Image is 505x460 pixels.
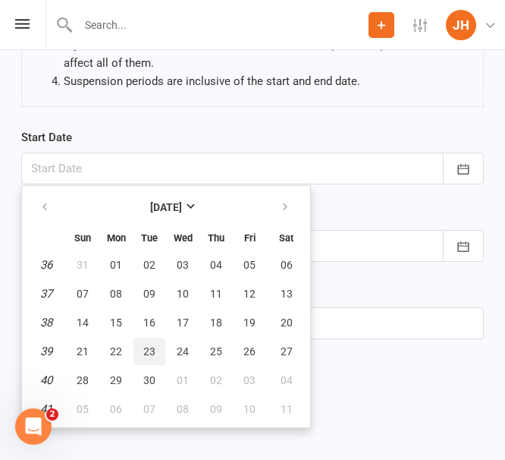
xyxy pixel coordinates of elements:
button: 21 [67,338,99,365]
button: 14 [67,309,99,336]
button: 04 [267,367,306,394]
span: 17 [177,317,189,329]
span: 05 [77,403,89,415]
small: Sunday [74,232,91,244]
button: 02 [133,251,165,279]
span: 23 [143,345,155,358]
small: Friday [244,232,256,244]
button: 28 [67,367,99,394]
span: 10 [177,288,189,300]
button: 25 [200,338,232,365]
button: 08 [167,395,199,423]
button: 08 [100,280,132,307]
button: 02 [200,367,232,394]
span: 11 [210,288,222,300]
span: 25 [210,345,222,358]
span: 28 [77,374,89,386]
button: 05 [234,251,265,279]
button: 07 [133,395,165,423]
span: 2 [46,408,58,421]
span: 02 [143,259,155,271]
span: 27 [281,345,293,358]
button: 03 [234,367,265,394]
span: 06 [281,259,293,271]
button: 06 [100,395,132,423]
button: 05 [67,395,99,423]
span: 07 [143,403,155,415]
span: 01 [177,374,189,386]
em: 41 [40,402,52,416]
label: Start Date [21,128,72,147]
button: 24 [167,338,199,365]
button: 12 [234,280,265,307]
em: 40 [40,373,52,387]
button: 01 [167,367,199,394]
span: 15 [110,317,122,329]
span: 03 [177,259,189,271]
span: 24 [177,345,189,358]
button: 17 [167,309,199,336]
span: 04 [281,374,293,386]
span: 05 [243,259,256,271]
span: 13 [281,288,293,300]
span: 31 [77,259,89,271]
button: 19 [234,309,265,336]
span: 08 [177,403,189,415]
button: 03 [167,251,199,279]
button: 04 [200,251,232,279]
small: Saturday [279,232,293,244]
button: 31 [67,251,99,279]
button: 23 [133,338,165,365]
small: Thursday [208,232,224,244]
span: 06 [110,403,122,415]
button: 16 [133,309,165,336]
button: 26 [234,338,265,365]
small: Wednesday [174,232,193,244]
span: 10 [243,403,256,415]
span: 08 [110,288,122,300]
small: Monday [107,232,126,244]
button: 11 [200,280,232,307]
em: 36 [40,258,52,272]
span: 20 [281,317,293,329]
button: 18 [200,309,232,336]
em: 39 [40,345,52,358]
li: Suspension periods are inclusive of the start and end date. [64,72,472,90]
button: 09 [200,395,232,423]
span: 07 [77,288,89,300]
span: 30 [143,374,155,386]
strong: [DATE] [150,201,182,213]
span: 02 [210,374,222,386]
button: 22 [100,338,132,365]
span: 09 [143,288,155,300]
li: If your member has more than one active membership, the suspension will affect all of them. [64,36,472,72]
button: 01 [100,251,132,279]
span: 11 [281,403,293,415]
span: 18 [210,317,222,329]
button: 06 [267,251,306,279]
button: 29 [100,367,132,394]
span: 09 [210,403,222,415]
iframe: Intercom live chat [15,408,52,445]
span: 26 [243,345,256,358]
button: 30 [133,367,165,394]
span: 19 [243,317,256,329]
span: 12 [243,288,256,300]
span: 03 [243,374,256,386]
button: 11 [267,395,306,423]
em: 37 [40,287,52,301]
div: JH [446,10,476,40]
span: 01 [110,259,122,271]
em: 38 [40,316,52,329]
span: 16 [143,317,155,329]
button: 13 [267,280,306,307]
span: 04 [210,259,222,271]
button: 20 [267,309,306,336]
small: Tuesday [141,232,158,244]
span: 14 [77,317,89,329]
button: 27 [267,338,306,365]
span: 29 [110,374,122,386]
button: 15 [100,309,132,336]
button: 10 [167,280,199,307]
button: 09 [133,280,165,307]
